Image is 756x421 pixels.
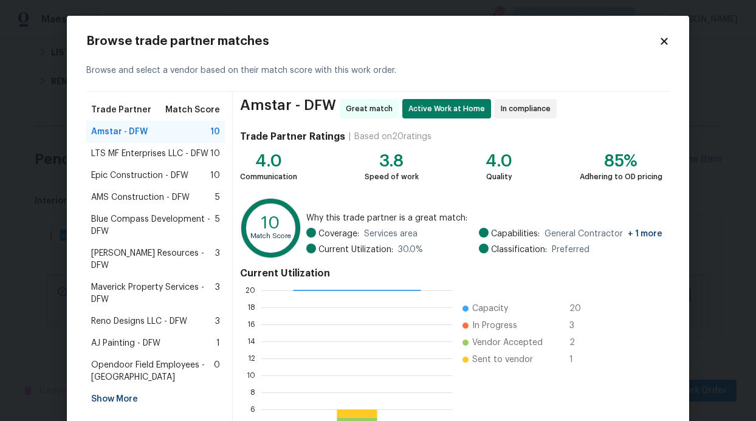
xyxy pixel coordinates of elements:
[569,337,589,349] span: 2
[91,126,148,138] span: Amstar - DFW
[408,103,490,115] span: Active Work at Home
[306,212,662,224] span: Why this trade partner is a great match:
[250,233,291,239] text: Match Score
[486,155,512,167] div: 4.0
[215,315,220,327] span: 3
[216,337,220,349] span: 1
[261,214,280,231] text: 10
[91,315,187,327] span: Reno Designs LLC - DFW
[91,148,208,160] span: LTS MF Enterprises LLC - DFW
[247,321,255,328] text: 16
[501,103,555,115] span: In compliance
[491,228,540,240] span: Capabilities:
[486,171,512,183] div: Quality
[91,213,215,238] span: Blue Compass Development - DFW
[472,303,508,315] span: Capacity
[247,338,255,345] text: 14
[472,337,543,349] span: Vendor Accepted
[364,228,418,240] span: Services area
[569,320,589,332] span: 3
[215,247,220,272] span: 3
[86,388,225,410] div: Show More
[240,155,297,167] div: 4.0
[472,354,533,366] span: Sent to vendor
[210,148,220,160] span: 10
[365,171,419,183] div: Speed of work
[215,213,220,238] span: 5
[86,35,659,47] h2: Browse trade partner matches
[210,126,220,138] span: 10
[250,389,255,396] text: 8
[240,99,336,118] span: Amstar - DFW
[91,247,215,272] span: [PERSON_NAME] Resources - DFW
[247,304,255,311] text: 18
[472,320,517,332] span: In Progress
[246,287,255,294] text: 20
[240,171,297,183] div: Communication
[628,230,662,238] span: + 1 more
[247,372,255,379] text: 10
[215,281,220,306] span: 3
[398,244,423,256] span: 30.0 %
[240,131,345,143] h4: Trade Partner Ratings
[165,104,220,116] span: Match Score
[580,171,662,183] div: Adhering to OD pricing
[91,281,215,306] span: Maverick Property Services - DFW
[345,131,354,143] div: |
[86,50,670,92] div: Browse and select a vendor based on their match score with this work order.
[91,359,214,383] span: Opendoor Field Employees - [GEOGRAPHIC_DATA]
[91,191,190,204] span: AMS Construction - DFW
[552,244,589,256] span: Preferred
[215,191,220,204] span: 5
[210,169,220,182] span: 10
[491,244,547,256] span: Classification:
[580,155,662,167] div: 85%
[569,354,589,366] span: 1
[250,406,255,413] text: 6
[91,337,160,349] span: AJ Painting - DFW
[214,359,220,383] span: 0
[318,228,359,240] span: Coverage:
[318,244,393,256] span: Current Utilization:
[365,155,419,167] div: 3.8
[354,131,431,143] div: Based on 20 ratings
[240,267,662,279] h4: Current Utilization
[545,228,662,240] span: General Contractor
[569,303,589,315] span: 20
[91,169,188,182] span: Epic Construction - DFW
[346,103,397,115] span: Great match
[248,355,255,362] text: 12
[91,104,151,116] span: Trade Partner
